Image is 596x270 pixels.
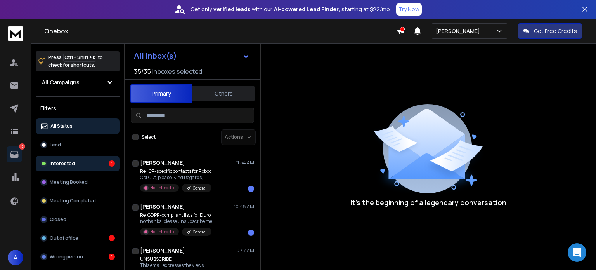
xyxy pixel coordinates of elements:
button: Wrong person1 [36,249,120,265]
span: 35 / 35 [134,67,151,76]
h1: [PERSON_NAME] [140,159,185,167]
p: 13 [19,143,25,150]
p: Closed [50,216,66,223]
h1: Onebox [44,26,397,36]
button: Meeting Booked [36,174,120,190]
button: Others [192,85,255,102]
button: All Campaigns [36,75,120,90]
a: 13 [7,146,22,162]
p: Meeting Completed [50,198,96,204]
p: Get Free Credits [534,27,577,35]
button: Meeting Completed [36,193,120,209]
p: 10:48 AM [234,204,254,210]
p: 11:54 AM [236,160,254,166]
p: Not Interested [150,229,176,235]
p: 10:47 AM [235,247,254,254]
h1: [PERSON_NAME] [140,203,185,211]
p: General [193,229,207,235]
p: UNSUBSCRIBE [140,256,211,262]
p: Wrong person [50,254,83,260]
button: Closed [36,212,120,227]
img: logo [8,26,23,41]
p: Press to check for shortcuts. [48,54,103,69]
h1: All Inbox(s) [134,52,177,60]
span: Ctrl + Shift + k [63,53,96,62]
button: Primary [130,84,192,103]
p: [PERSON_NAME] [436,27,483,35]
h1: [PERSON_NAME] [140,247,185,254]
div: 1 [109,160,115,167]
p: It’s the beginning of a legendary conversation [350,197,506,208]
button: A [8,250,23,265]
p: All Status [50,123,73,129]
h1: All Campaigns [42,78,80,86]
label: Select [142,134,156,140]
p: no thanks, please unsubscribe me [140,218,212,225]
h3: Inboxes selected [152,67,202,76]
h3: Filters [36,103,120,114]
button: All Status [36,118,120,134]
button: Lead [36,137,120,153]
p: General [193,185,207,191]
div: Open Intercom Messenger [568,243,586,262]
strong: verified leads [213,5,250,13]
p: Meeting Booked [50,179,88,185]
p: Opt Out, please. Kind Regards, [140,174,211,181]
button: Try Now [396,3,422,16]
div: 1 [109,254,115,260]
p: Out of office [50,235,78,241]
p: Re: ICP-specific contacts for Robco [140,168,211,174]
div: 1 [248,230,254,236]
p: This email expresses the views [140,262,211,268]
p: Not Interested [150,185,176,191]
div: 1 [109,235,115,241]
p: Lead [50,142,61,148]
button: Out of office1 [36,230,120,246]
button: Get Free Credits [518,23,582,39]
p: Interested [50,160,75,167]
button: Interested1 [36,156,120,171]
p: Try Now [398,5,419,13]
p: Re: GDPR-compliant lists for Duro [140,212,212,218]
div: 1 [248,186,254,192]
strong: AI-powered Lead Finder, [274,5,340,13]
p: Get only with our starting at $22/mo [191,5,390,13]
button: All Inbox(s) [128,48,256,64]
